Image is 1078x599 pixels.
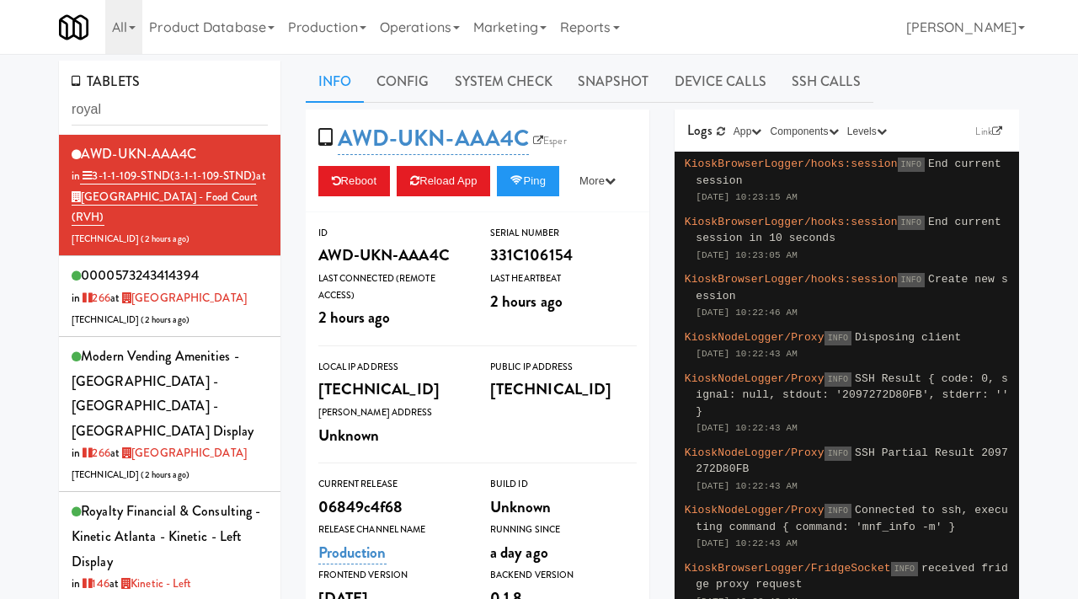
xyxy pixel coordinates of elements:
span: Logs [687,120,712,140]
span: 2 hours ago [145,233,186,245]
li: 0000573243414394in 266at [GEOGRAPHIC_DATA][TECHNICAL_ID] (2 hours ago) [59,256,280,337]
div: [PERSON_NAME] Address [318,404,465,421]
li: Modern Vending Amenities - [GEOGRAPHIC_DATA] - [GEOGRAPHIC_DATA] - [GEOGRAPHIC_DATA] Displayin 26... [59,337,280,492]
span: KioskBrowserLogger/hooks:session [685,158,898,170]
span: Royalty Financial & Consulting - Kinetic Atlanta - Kinetic - Left Display [72,501,260,570]
span: in [72,290,110,306]
span: Connected to ssh, executing command { command: 'mnf_info -m' } [696,504,1008,533]
span: INFO [891,562,918,576]
a: [GEOGRAPHIC_DATA] [120,445,247,461]
a: Esper [529,132,571,149]
a: 146 [80,575,109,591]
span: KioskBrowserLogger/FridgeSocket [685,562,891,575]
span: KioskNodeLogger/Proxy [685,372,825,385]
a: 266 [80,445,110,461]
span: Disposing client [855,331,961,344]
div: Build Id [490,476,637,493]
div: Unknown [318,421,465,450]
a: Production [318,541,387,564]
span: KioskNodeLogger/Proxy [685,447,825,459]
span: [DATE] 10:22:43 AM [696,423,798,433]
button: More [566,166,629,196]
span: [DATE] 10:23:15 AM [696,192,798,202]
span: in [72,445,110,461]
a: [GEOGRAPHIC_DATA] - Food Court (RVH) [72,189,258,227]
span: 2 hours ago [145,313,186,326]
a: Snapshot [565,61,662,103]
span: at [72,168,266,225]
span: [DATE] 10:22:43 AM [696,538,798,548]
span: at [109,575,192,591]
a: Device Calls [662,61,779,103]
button: Reboot [318,166,391,196]
a: AWD-UKN-AAA4C [338,122,529,155]
span: TABLETS [72,72,140,91]
li: AWD-UKN-AAA4Cin 3-1-1-109-STND(3-1-1-109-STND)at [GEOGRAPHIC_DATA] - Food Court (RVH)[TECHNICAL_I... [59,135,280,257]
span: 2 hours ago [145,468,186,481]
span: [TECHNICAL_ID] ( ) [72,313,189,326]
a: SSH Calls [779,61,873,103]
button: Components [766,123,843,140]
input: Search tablets [72,94,268,126]
span: INFO [825,504,851,518]
span: [DATE] 10:22:46 AM [696,308,798,318]
div: 331C106154 [490,241,637,270]
span: INFO [898,158,925,172]
span: SSH Result { code: 0, signal: null, stdout: '2097272D80FB', stderr: '' } [696,372,1008,418]
span: INFO [825,447,851,461]
span: End current session [696,158,1001,187]
span: [TECHNICAL_ID] ( ) [72,233,189,245]
span: INFO [825,372,851,387]
div: Backend Version [490,567,637,584]
span: KioskBrowserLogger/hooks:session [685,216,898,228]
span: a day ago [490,541,548,564]
span: [DATE] 10:22:43 AM [696,481,798,491]
span: AWD-UKN-AAA4C [81,144,196,163]
a: Kinetic - Left [119,575,192,591]
div: Last Connected (Remote Access) [318,270,465,303]
a: Config [364,61,442,103]
span: Modern Vending Amenities - [GEOGRAPHIC_DATA] - [GEOGRAPHIC_DATA] - [GEOGRAPHIC_DATA] Display [72,346,254,441]
div: Frontend Version [318,567,465,584]
a: System Check [442,61,565,103]
button: Ping [497,166,559,196]
div: 06849c4f68 [318,493,465,521]
span: KioskNodeLogger/Proxy [685,504,825,516]
button: App [729,123,766,140]
div: Serial Number [490,225,637,242]
span: in [72,168,256,184]
span: INFO [825,331,851,345]
div: Public IP Address [490,359,637,376]
button: Levels [843,123,891,140]
div: AWD-UKN-AAA4C [318,241,465,270]
div: Local IP Address [318,359,465,376]
div: Current Release [318,476,465,493]
div: [TECHNICAL_ID] [318,375,465,404]
span: 2 hours ago [318,306,391,329]
div: Release Channel Name [318,521,465,538]
button: Reload App [397,166,490,196]
div: Unknown [490,493,637,521]
span: at [110,290,247,306]
span: KioskBrowserLogger/hooks:session [685,273,898,286]
a: Link [971,123,1006,140]
span: INFO [898,273,925,287]
span: Create new session [696,273,1008,302]
span: at [110,445,247,461]
span: 0000573243414394 [81,265,199,285]
span: [DATE] 10:23:05 AM [696,250,798,260]
div: [TECHNICAL_ID] [490,375,637,404]
span: 2 hours ago [490,290,563,313]
a: Info [306,61,364,103]
div: Last Heartbeat [490,270,637,287]
span: [DATE] 10:22:43 AM [696,349,798,359]
a: 3-1-1-109-STND(3-1-1-109-STND) [80,168,256,185]
div: ID [318,225,465,242]
span: (3-1-1-109-STND) [170,168,257,184]
span: KioskNodeLogger/Proxy [685,331,825,344]
a: 266 [80,290,110,306]
span: in [72,575,109,591]
a: [GEOGRAPHIC_DATA] [120,290,247,306]
div: Running Since [490,521,637,538]
span: [TECHNICAL_ID] ( ) [72,468,189,481]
